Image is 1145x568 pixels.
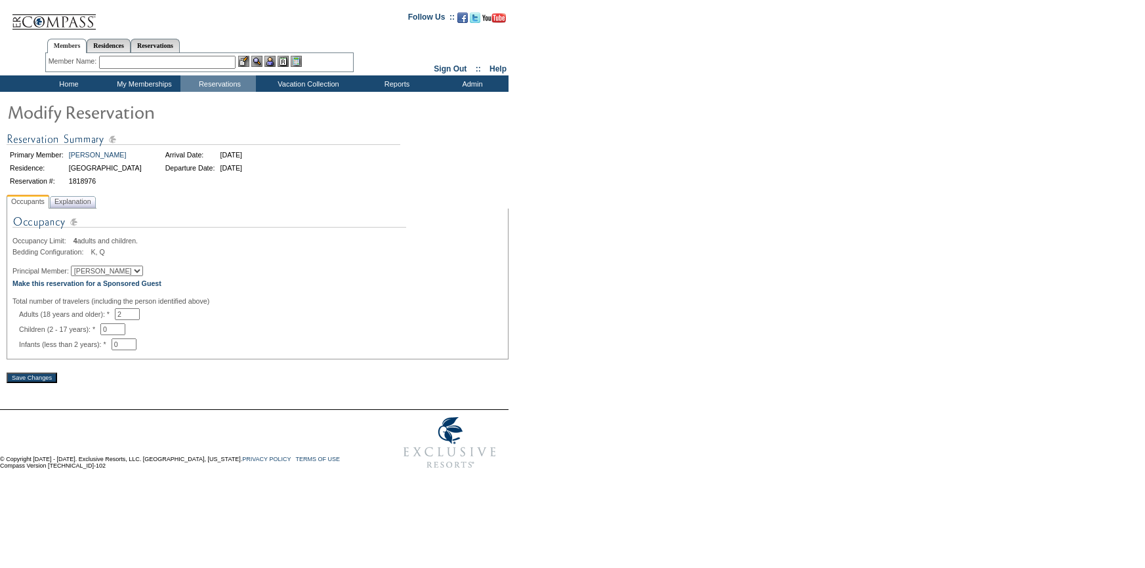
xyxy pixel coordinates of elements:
[12,214,406,237] img: Occupancy
[218,162,244,174] td: [DATE]
[457,12,468,23] img: Become our fan on Facebook
[470,16,480,24] a: Follow us on Twitter
[91,248,104,256] span: K, Q
[19,340,112,348] span: Infants (less than 2 years): *
[278,56,289,67] img: Reservations
[47,39,87,53] a: Members
[433,75,509,92] td: Admin
[73,237,77,245] span: 4
[163,149,217,161] td: Arrival Date:
[49,56,99,67] div: Member Name:
[358,75,433,92] td: Reports
[131,39,180,52] a: Reservations
[482,13,506,23] img: Subscribe to our YouTube Channel
[8,149,66,161] td: Primary Member:
[391,410,509,476] img: Exclusive Resorts
[52,195,94,209] span: Explanation
[11,3,96,30] img: Compass Home
[12,248,89,256] span: Bedding Configuration:
[30,75,105,92] td: Home
[87,39,131,52] a: Residences
[476,64,481,73] span: ::
[218,149,244,161] td: [DATE]
[9,195,47,209] span: Occupants
[251,56,262,67] img: View
[408,11,455,27] td: Follow Us ::
[296,456,341,462] a: TERMS OF USE
[457,16,468,24] a: Become our fan on Facebook
[256,75,358,92] td: Vacation Collection
[12,279,161,287] a: Make this reservation for a Sponsored Guest
[482,16,506,24] a: Subscribe to our YouTube Channel
[7,98,269,125] img: Modify Reservation
[12,267,69,275] span: Principal Member:
[264,56,276,67] img: Impersonate
[242,456,291,462] a: PRIVACY POLICY
[489,64,507,73] a: Help
[238,56,249,67] img: b_edit.gif
[12,237,503,245] div: adults and children.
[12,297,503,305] div: Total number of travelers (including the person identified above)
[8,175,66,187] td: Reservation #:
[7,373,57,383] input: Save Changes
[19,310,115,318] span: Adults (18 years and older): *
[7,131,400,148] img: Reservation Summary
[163,162,217,174] td: Departure Date:
[67,175,144,187] td: 1818976
[67,162,144,174] td: [GEOGRAPHIC_DATA]
[12,237,72,245] span: Occupancy Limit:
[434,64,467,73] a: Sign Out
[180,75,256,92] td: Reservations
[19,325,100,333] span: Children (2 - 17 years): *
[291,56,302,67] img: b_calculator.gif
[470,12,480,23] img: Follow us on Twitter
[69,151,127,159] a: [PERSON_NAME]
[105,75,180,92] td: My Memberships
[8,162,66,174] td: Residence:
